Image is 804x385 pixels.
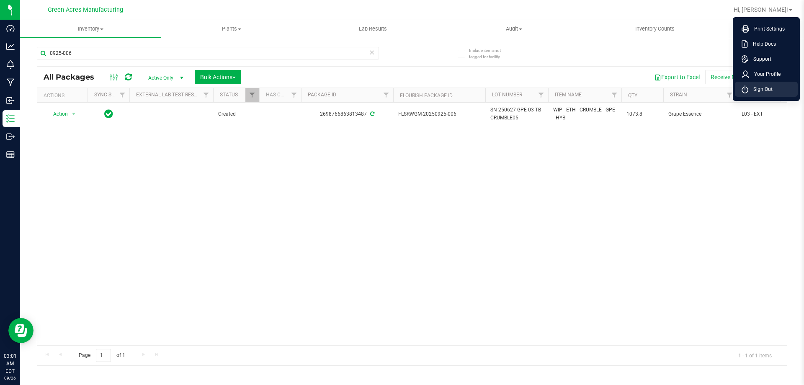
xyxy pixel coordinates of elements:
[628,93,637,98] a: Qty
[742,40,794,48] a: Help Docs
[8,318,33,343] iframe: Resource center
[742,110,794,118] span: L03 - EXT
[6,24,15,33] inline-svg: Dashboard
[6,60,15,69] inline-svg: Monitoring
[369,47,375,58] span: Clear
[259,88,301,103] th: Has COA
[608,88,621,102] a: Filter
[443,20,585,38] a: Audit
[749,70,781,78] span: Your Profile
[748,40,776,48] span: Help Docs
[6,132,15,141] inline-svg: Outbound
[287,88,301,102] a: Filter
[748,85,773,93] span: Sign Out
[398,110,480,118] span: FLSRWGM-20250925-006
[749,25,785,33] span: Print Settings
[534,88,548,102] a: Filter
[735,82,798,97] li: Sign Out
[220,92,238,98] a: Status
[624,25,686,33] span: Inventory Counts
[162,25,302,33] span: Plants
[6,78,15,87] inline-svg: Manufacturing
[37,47,379,59] input: Search Package ID, Item Name, SKU, Lot or Part Number...
[6,150,15,159] inline-svg: Reports
[104,108,113,120] span: In Sync
[195,70,241,84] button: Bulk Actions
[670,92,687,98] a: Strain
[379,88,393,102] a: Filter
[96,349,111,362] input: 1
[734,6,788,13] span: Hi, [PERSON_NAME]!
[199,88,213,102] a: Filter
[705,70,774,84] button: Receive Non-Cannabis
[444,25,584,33] span: Audit
[46,108,68,120] span: Action
[492,92,522,98] a: Lot Number
[348,25,398,33] span: Lab Results
[218,110,254,118] span: Created
[400,93,453,98] a: Flourish Package ID
[200,74,236,80] span: Bulk Actions
[553,106,616,122] span: WIP - ETH - CRUMBLE - GPE - HYB
[161,20,302,38] a: Plants
[4,375,16,381] p: 09/26
[668,110,732,118] span: Grape Essence
[555,92,582,98] a: Item Name
[4,352,16,375] p: 03:01 AM EDT
[116,88,129,102] a: Filter
[308,92,336,98] a: Package ID
[732,349,778,362] span: 1 - 1 of 1 items
[6,96,15,105] inline-svg: Inbound
[48,6,123,13] span: Green Acres Manufacturing
[490,106,543,122] span: SN-250627-GPE-03-TB-CRUMBLE05
[649,70,705,84] button: Export to Excel
[72,349,132,362] span: Page of 1
[245,88,259,102] a: Filter
[742,55,794,63] a: Support
[6,114,15,123] inline-svg: Inventory
[6,42,15,51] inline-svg: Analytics
[723,88,737,102] a: Filter
[44,93,84,98] div: Actions
[300,110,394,118] div: 2698766863813487
[626,110,658,118] span: 1073.8
[469,47,511,60] span: Include items not tagged for facility
[136,92,202,98] a: External Lab Test Result
[585,20,726,38] a: Inventory Counts
[20,25,161,33] span: Inventory
[69,108,79,120] span: select
[94,92,126,98] a: Sync Status
[20,20,161,38] a: Inventory
[44,72,103,82] span: All Packages
[302,20,443,38] a: Lab Results
[748,55,771,63] span: Support
[369,111,374,117] span: Sync from Compliance System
